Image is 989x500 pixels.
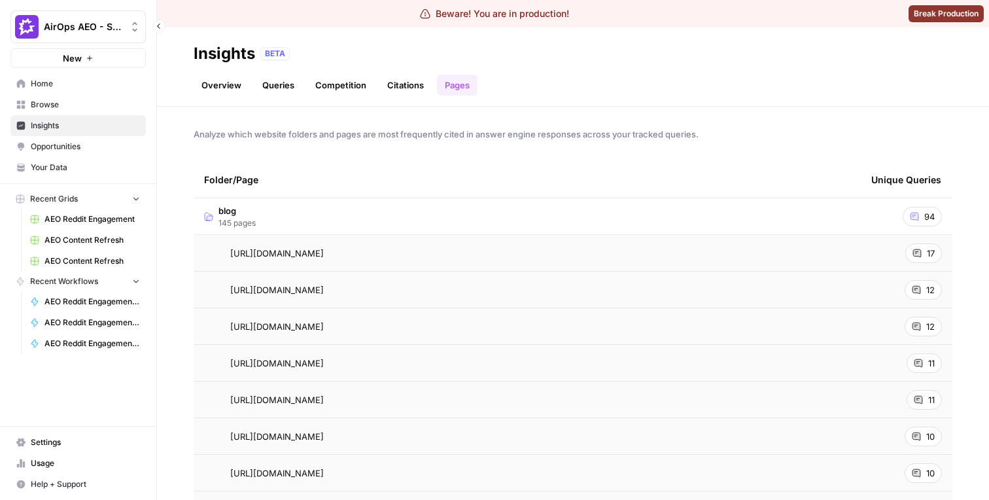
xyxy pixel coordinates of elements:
span: [URL][DOMAIN_NAME] [230,357,324,370]
button: Recent Workflows [10,272,146,291]
button: Help + Support [10,474,146,495]
a: Usage [10,453,146,474]
span: 145 pages [218,217,256,229]
span: AEO Reddit Engagement - Fork [44,317,140,329]
span: AEO Reddit Engagement - Fork [44,338,140,349]
a: AEO Reddit Engagement - Fork [24,291,146,312]
a: AEO Content Refresh [24,230,146,251]
a: Queries [254,75,302,96]
a: Pages [437,75,477,96]
span: Break Production [914,8,979,20]
span: AEO Reddit Engagement - Fork [44,296,140,308]
span: Usage [31,457,140,469]
span: New [63,52,82,65]
span: blog [218,204,256,217]
span: Help + Support [31,478,140,490]
a: Opportunities [10,136,146,157]
a: Home [10,73,146,94]
a: AEO Reddit Engagement [24,209,146,230]
a: Your Data [10,157,146,178]
span: AEO Reddit Engagement [44,213,140,225]
span: [URL][DOMAIN_NAME] [230,430,324,443]
div: Beware! You are in production! [420,7,569,20]
a: AEO Reddit Engagement - Fork [24,333,146,354]
span: Your Data [31,162,140,173]
span: 17 [927,247,935,260]
span: 11 [928,393,935,406]
span: [URL][DOMAIN_NAME] [230,247,324,260]
button: New [10,48,146,68]
span: 12 [926,320,935,333]
button: Recent Grids [10,189,146,209]
button: Workspace: AirOps AEO - Single Brand (Gong) [10,10,146,43]
a: Competition [307,75,374,96]
span: 94 [924,210,935,223]
span: Opportunities [31,141,140,152]
span: 11 [928,357,935,370]
a: Insights [10,115,146,136]
span: Recent Workflows [30,276,98,287]
img: AirOps AEO - Single Brand (Gong) Logo [15,15,39,39]
div: BETA [260,47,290,60]
a: Browse [10,94,146,115]
div: Folder/Page [204,162,850,198]
a: Settings [10,432,146,453]
span: AEO Content Refresh [44,255,140,267]
a: AEO Content Refresh [24,251,146,272]
span: Browse [31,99,140,111]
span: [URL][DOMAIN_NAME] [230,467,324,480]
span: Settings [31,437,140,448]
span: AEO Content Refresh [44,234,140,246]
span: Home [31,78,140,90]
span: [URL][DOMAIN_NAME] [230,283,324,296]
a: Overview [194,75,249,96]
span: 10 [926,467,935,480]
span: 12 [926,283,935,296]
button: Break Production [909,5,984,22]
div: Unique Queries [871,162,941,198]
span: [URL][DOMAIN_NAME] [230,393,324,406]
span: [URL][DOMAIN_NAME] [230,320,324,333]
span: Analyze which website folders and pages are most frequently cited in answer engine responses acro... [194,128,952,141]
div: Insights [194,43,255,64]
span: 10 [926,430,935,443]
span: AirOps AEO - Single Brand (Gong) [44,20,123,33]
a: AEO Reddit Engagement - Fork [24,312,146,333]
span: Recent Grids [30,193,78,205]
a: Citations [379,75,432,96]
span: Insights [31,120,140,132]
